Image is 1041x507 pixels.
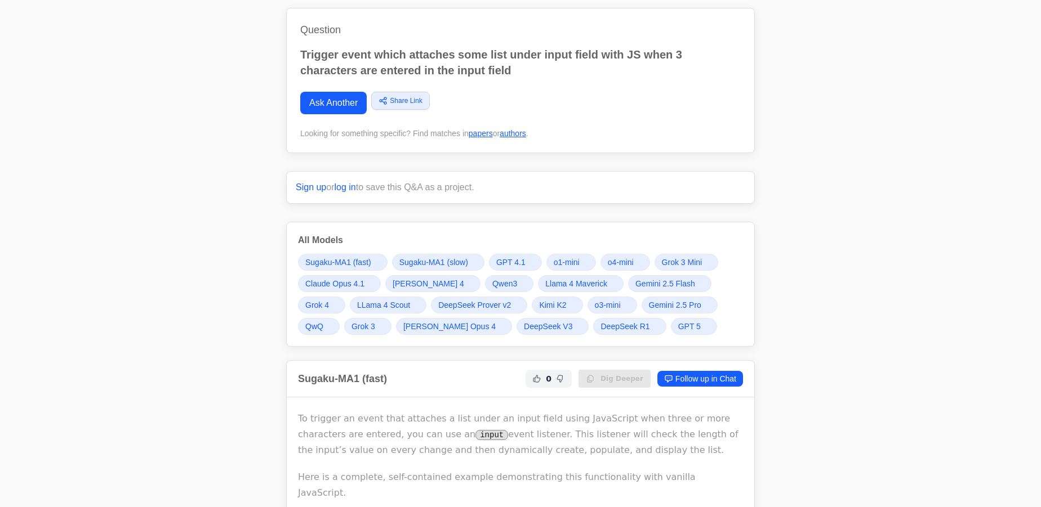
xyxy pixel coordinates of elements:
[399,257,468,268] span: Sugaku-MA1 (slow)
[305,257,371,268] span: Sugaku-MA1 (fast)
[500,129,526,138] a: authors
[554,257,580,268] span: o1-mini
[671,318,717,335] a: GPT 5
[517,318,589,335] a: DeepSeek V3
[393,278,464,289] span: [PERSON_NAME] 4
[305,299,329,311] span: Grok 4
[298,254,388,271] a: Sugaku-MA1 (fast)
[438,299,511,311] span: DeepSeek Prover v2
[385,275,481,292] a: [PERSON_NAME] 4
[524,321,572,332] span: DeepSeek V3
[546,254,596,271] a: o1-mini
[344,318,392,335] a: Grok 3
[335,182,356,192] a: log in
[300,22,741,38] h1: Question
[545,278,607,289] span: Llama 4 Maverick
[305,278,364,289] span: Claude Opus 4.1
[298,371,387,387] h2: Sugaku-MA1 (fast)
[588,297,637,313] a: o3-mini
[662,257,702,268] span: Grok 3 Mini
[350,297,426,313] a: LLama 4 Scout
[655,254,719,271] a: Grok 3 Mini
[296,182,326,192] a: Sign up
[298,469,743,501] p: Here is a complete, self-contained example demonstrating this functionality with vanilla JavaScript.
[657,371,743,387] a: Follow up in Chat
[546,373,551,384] span: 0
[352,321,375,332] span: Grok 3
[390,96,422,106] span: Share Link
[635,278,695,289] span: Gemini 2.5 Flash
[642,297,718,313] a: Gemini 2.5 Pro
[628,275,711,292] a: Gemini 2.5 Flash
[492,278,517,289] span: Qwen3
[530,372,544,385] button: Helpful
[396,318,512,335] a: [PERSON_NAME] Opus 4
[298,411,743,458] p: To trigger an event that attaches a list under an input field using JavaScript when three or more...
[678,321,701,332] span: GPT 5
[608,257,634,268] span: o4-mini
[357,299,410,311] span: LLama 4 Scout
[539,299,566,311] span: Kimi K2
[300,47,741,78] p: Trigger event which attaches some list under input field with JS when 3 characters are entered in...
[298,234,743,247] h3: All Models
[649,299,701,311] span: Gemini 2.5 Pro
[469,129,493,138] a: papers
[554,372,567,385] button: Not Helpful
[300,128,741,139] div: Looking for something specific? Find matches in or .
[298,297,345,313] a: Grok 4
[305,321,323,332] span: QwQ
[593,318,666,335] a: DeepSeek R1
[496,257,526,268] span: GPT 4.1
[392,254,484,271] a: Sugaku-MA1 (slow)
[300,92,367,114] a: Ask Another
[298,318,340,335] a: QwQ
[475,430,508,440] code: input
[296,181,745,194] p: or to save this Q&A as a project.
[600,321,649,332] span: DeepSeek R1
[431,297,527,313] a: DeepSeek Prover v2
[489,254,542,271] a: GPT 4.1
[600,254,650,271] a: o4-mini
[485,275,533,292] a: Qwen3
[403,321,496,332] span: [PERSON_NAME] Opus 4
[538,275,624,292] a: Llama 4 Maverick
[532,297,582,313] a: Kimi K2
[595,299,621,311] span: o3-mini
[298,275,381,292] a: Claude Opus 4.1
